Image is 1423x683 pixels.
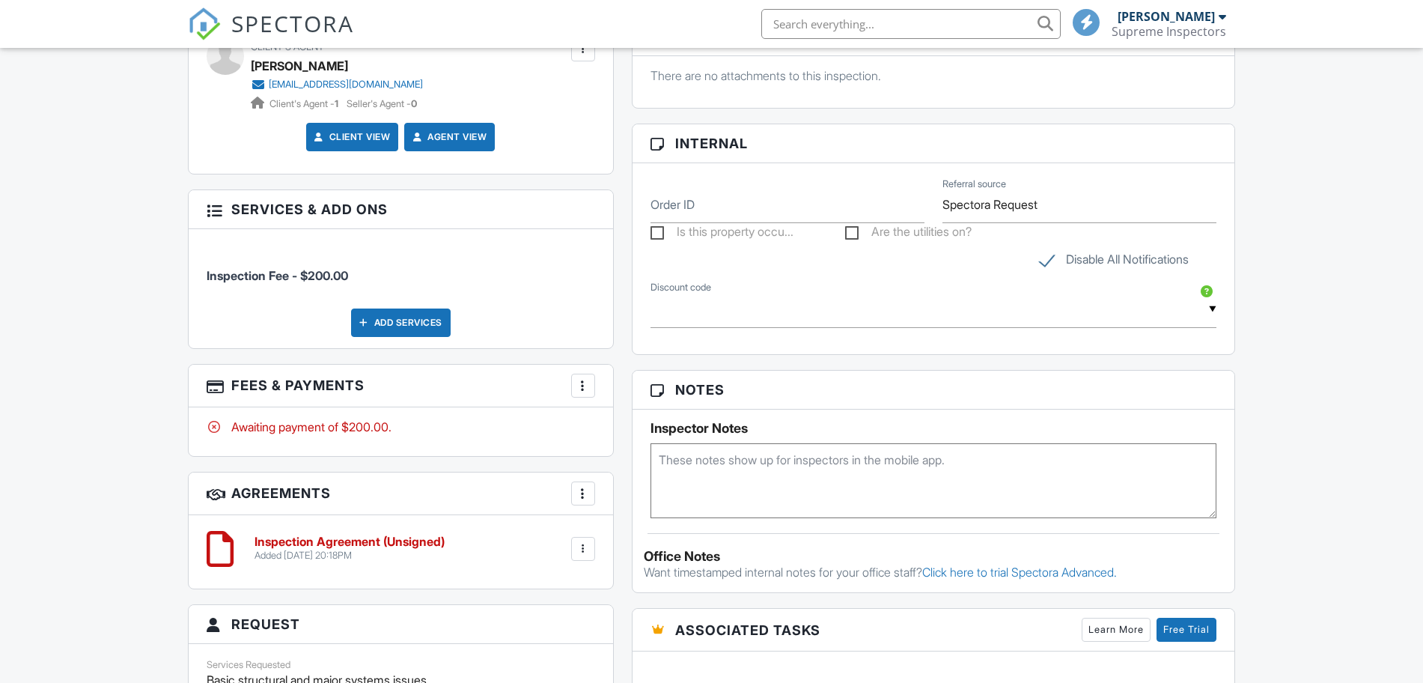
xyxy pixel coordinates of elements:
[351,309,451,337] div: Add Services
[188,7,221,40] img: The Best Home Inspection Software - Spectora
[207,240,595,296] li: Manual fee: Inspection Fee
[675,620,820,640] span: Associated Tasks
[189,473,613,515] h3: Agreements
[922,565,1117,580] a: Click here to trial Spectora Advanced.
[409,130,487,145] a: Agent View
[207,419,595,435] div: Awaiting payment of $200.00.
[269,79,423,91] div: [EMAIL_ADDRESS][DOMAIN_NAME]
[189,605,613,644] h3: Request
[1040,252,1189,271] label: Disable All Notifications
[650,281,711,294] label: Discount code
[335,98,338,109] strong: 1
[1118,9,1215,24] div: [PERSON_NAME]
[633,124,1235,163] h3: Internal
[845,225,972,243] label: Are the utilities on?
[251,77,423,92] a: [EMAIL_ADDRESS][DOMAIN_NAME]
[761,9,1061,39] input: Search everything...
[650,225,793,243] label: Is this property occupied?
[311,130,391,145] a: Client View
[255,550,445,562] div: Added [DATE] 20:18PM
[644,549,1224,564] div: Office Notes
[255,535,445,549] h6: Inspection Agreement (Unsigned)
[650,196,695,213] label: Order ID
[411,98,417,109] strong: 0
[650,67,1217,84] p: There are no attachments to this inspection.
[347,98,417,109] span: Seller's Agent -
[207,268,348,283] span: Inspection Fee - $200.00
[1112,24,1226,39] div: Supreme Inspectors
[644,564,1224,580] p: Want timestamped internal notes for your office staff?
[207,659,290,670] label: Services Requested
[269,98,341,109] span: Client's Agent -
[231,7,354,39] span: SPECTORA
[188,20,354,52] a: SPECTORA
[650,421,1217,436] h5: Inspector Notes
[1157,618,1216,642] a: Free Trial
[633,371,1235,410] h3: Notes
[1082,618,1151,642] a: Learn More
[942,177,1006,190] label: Referral source
[251,55,348,77] a: [PERSON_NAME]
[255,535,445,562] a: Inspection Agreement (Unsigned) Added [DATE] 20:18PM
[189,365,613,407] h3: Fees & Payments
[189,190,613,229] h3: Services & Add ons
